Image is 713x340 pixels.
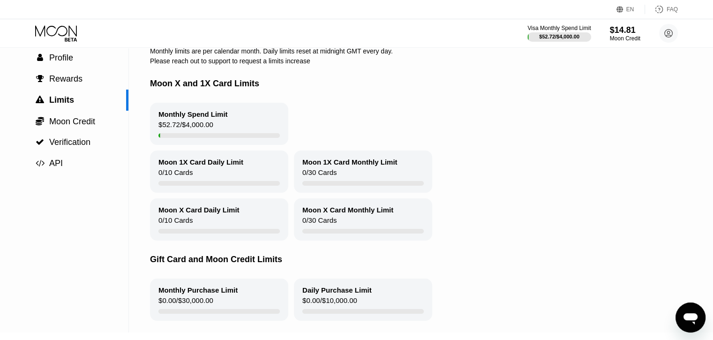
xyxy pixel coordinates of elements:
span: Rewards [49,74,83,83]
span:  [36,75,44,83]
span: API [49,159,63,168]
span: Profile [49,53,73,62]
span: Moon Credit [49,117,95,126]
div:  [35,53,45,62]
span:  [36,96,44,104]
div: FAQ [667,6,678,13]
iframe: Кнопка запуска окна обмена сообщениями [675,302,705,332]
span: Limits [49,95,74,105]
div: 0 / 10 Cards [158,216,193,229]
div: Visa Monthly Spend Limit$52.72/$4,000.00 [527,25,591,42]
div: Monthly Purchase Limit [158,286,238,294]
div:  [35,75,45,83]
div: Moon 1X Card Monthly Limit [302,158,398,166]
div: $14.81 [610,25,640,35]
div:  [35,116,45,126]
div: EN [616,5,645,14]
div: Visa Monthly Spend Limit [527,25,591,31]
div: Monthly Spend Limit [158,110,228,118]
div: 0 / 30 Cards [302,216,337,229]
span:  [36,159,45,167]
div: Moon 1X Card Daily Limit [158,158,243,166]
div: FAQ [645,5,678,14]
span:  [36,138,44,146]
div:  [35,159,45,167]
span:  [36,116,44,126]
span: Verification [49,137,90,147]
span:  [37,53,43,62]
div: Moon Credit [610,35,640,42]
div: $0.00 / $30,000.00 [158,296,213,309]
div: Daily Purchase Limit [302,286,372,294]
div: $52.72 / $4,000.00 [158,121,213,133]
div: 0 / 10 Cards [158,168,193,181]
div: Moon X Card Daily Limit [158,206,240,214]
div: Moon X Card Monthly Limit [302,206,393,214]
div:  [35,138,45,146]
div:  [35,96,45,104]
div: $14.81Moon Credit [610,25,640,42]
div: $0.00 / $10,000.00 [302,296,357,309]
div: EN [626,6,634,13]
div: 0 / 30 Cards [302,168,337,181]
div: $52.72 / $4,000.00 [539,34,579,39]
